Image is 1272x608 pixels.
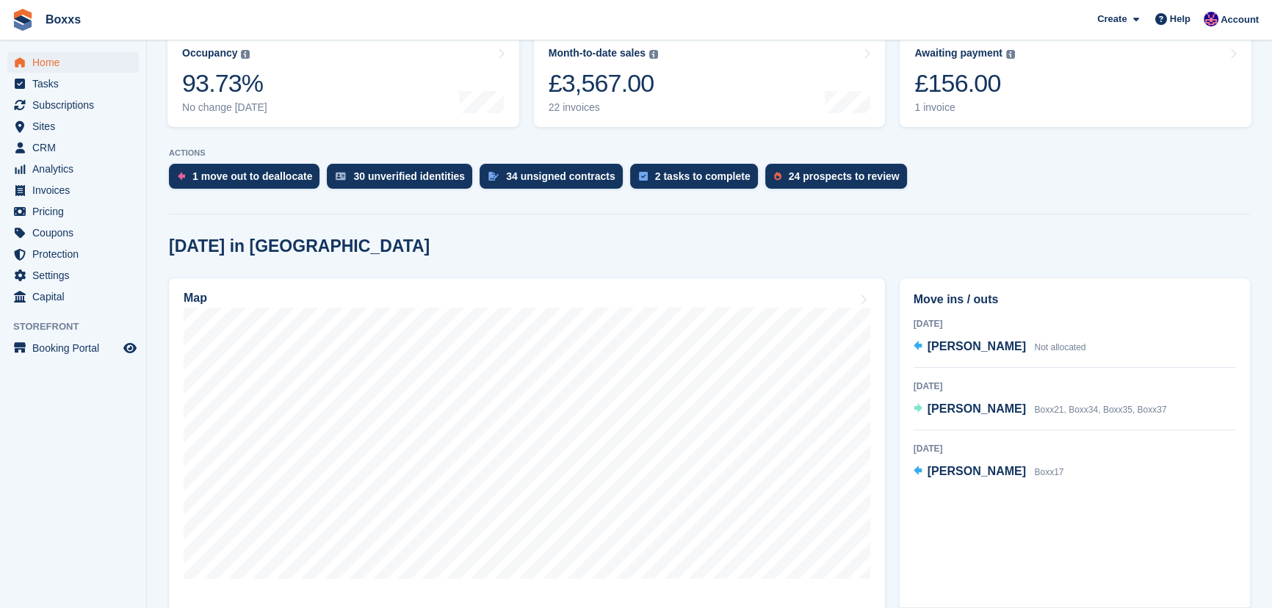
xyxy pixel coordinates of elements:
div: [DATE] [914,380,1236,393]
img: contract_signature_icon-13c848040528278c33f63329250d36e43548de30e8caae1d1a13099fd9432cc5.svg [488,172,499,181]
span: [PERSON_NAME] [928,465,1026,477]
a: menu [7,244,139,264]
span: Boxx21, Boxx34, Boxx35, Boxx37 [1034,405,1166,415]
a: menu [7,338,139,358]
a: Boxxs [40,7,87,32]
span: Coupons [32,222,120,243]
img: task-75834270c22a3079a89374b754ae025e5fb1db73e45f91037f5363f120a921f8.svg [639,172,648,181]
img: icon-info-grey-7440780725fd019a000dd9b08b2336e03edf1995a4989e88bcd33f0948082b44.svg [1006,50,1015,59]
a: menu [7,222,139,243]
a: [PERSON_NAME] Not allocated [914,338,1086,357]
span: Settings [32,265,120,286]
div: 2 tasks to complete [655,170,751,182]
span: [PERSON_NAME] [928,402,1026,415]
a: 30 unverified identities [327,164,480,196]
h2: [DATE] in [GEOGRAPHIC_DATA] [169,236,430,256]
span: [PERSON_NAME] [928,340,1026,352]
span: Boxx17 [1034,467,1063,477]
span: Subscriptions [32,95,120,115]
span: Help [1170,12,1190,26]
a: menu [7,180,139,200]
a: menu [7,137,139,158]
span: Booking Portal [32,338,120,358]
img: icon-info-grey-7440780725fd019a000dd9b08b2336e03edf1995a4989e88bcd33f0948082b44.svg [241,50,250,59]
img: Jamie Malcolm [1204,12,1218,26]
a: 1 move out to deallocate [169,164,327,196]
img: verify_identity-adf6edd0f0f0b5bbfe63781bf79b02c33cf7c696d77639b501bdc392416b5a36.svg [336,172,346,181]
span: CRM [32,137,120,158]
a: Month-to-date sales £3,567.00 22 invoices [534,34,886,127]
span: Home [32,52,120,73]
a: Preview store [121,339,139,357]
div: Awaiting payment [914,47,1002,59]
span: Pricing [32,201,120,222]
span: Create [1097,12,1127,26]
a: Awaiting payment £156.00 1 invoice [900,34,1251,127]
span: Analytics [32,159,120,179]
h2: Move ins / outs [914,291,1236,308]
a: menu [7,265,139,286]
div: [DATE] [914,317,1236,330]
a: [PERSON_NAME] Boxx17 [914,463,1064,482]
div: £3,567.00 [549,68,658,98]
h2: Map [184,292,207,305]
a: Occupancy 93.73% No change [DATE] [167,34,519,127]
a: menu [7,116,139,137]
span: Protection [32,244,120,264]
p: ACTIONS [169,148,1250,158]
div: £156.00 [914,68,1015,98]
img: prospect-51fa495bee0391a8d652442698ab0144808aea92771e9ea1ae160a38d050c398.svg [774,172,781,181]
img: move_outs_to_deallocate_icon-f764333ba52eb49d3ac5e1228854f67142a1ed5810a6f6cc68b1a99e826820c5.svg [178,172,185,181]
div: 22 invoices [549,101,658,114]
div: 24 prospects to review [789,170,900,182]
span: Not allocated [1034,342,1085,352]
a: menu [7,52,139,73]
a: menu [7,201,139,222]
span: Tasks [32,73,120,94]
img: icon-info-grey-7440780725fd019a000dd9b08b2336e03edf1995a4989e88bcd33f0948082b44.svg [649,50,658,59]
span: Sites [32,116,120,137]
div: 1 move out to deallocate [192,170,312,182]
div: 93.73% [182,68,267,98]
div: 30 unverified identities [353,170,465,182]
a: menu [7,159,139,179]
span: Invoices [32,180,120,200]
a: 2 tasks to complete [630,164,765,196]
div: Occupancy [182,47,237,59]
div: 1 invoice [914,101,1015,114]
a: menu [7,95,139,115]
div: 34 unsigned contracts [506,170,615,182]
a: menu [7,286,139,307]
span: Capital [32,286,120,307]
a: 24 prospects to review [765,164,914,196]
span: Account [1221,12,1259,27]
div: Month-to-date sales [549,47,646,59]
a: menu [7,73,139,94]
img: stora-icon-8386f47178a22dfd0bd8f6a31ec36ba5ce8667c1dd55bd0f319d3a0aa187defe.svg [12,9,34,31]
div: [DATE] [914,442,1236,455]
span: Storefront [13,319,146,334]
a: [PERSON_NAME] Boxx21, Boxx34, Boxx35, Boxx37 [914,400,1167,419]
a: 34 unsigned contracts [480,164,630,196]
div: No change [DATE] [182,101,267,114]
